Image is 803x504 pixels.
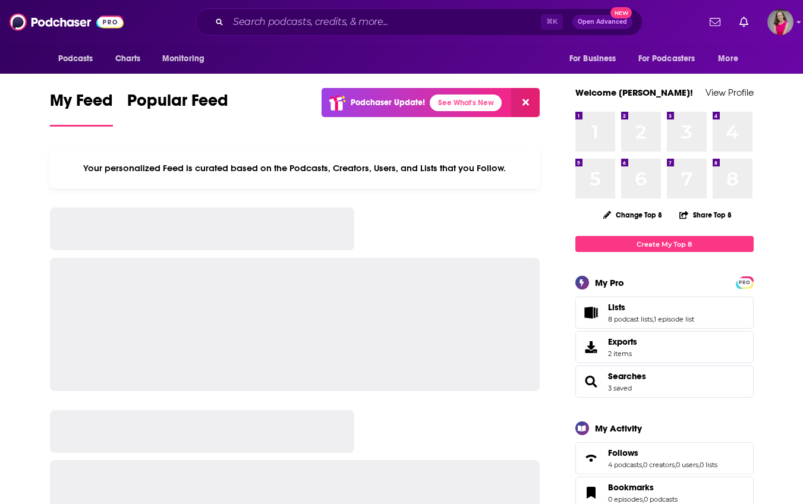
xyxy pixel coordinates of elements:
[50,90,113,127] a: My Feed
[608,349,637,358] span: 2 items
[578,19,627,25] span: Open Advanced
[575,297,754,329] span: Lists
[580,373,603,390] a: Searches
[608,336,637,347] span: Exports
[631,48,713,70] button: open menu
[50,48,109,70] button: open menu
[675,461,676,469] span: ,
[638,51,695,67] span: For Podcasters
[767,9,793,35] span: Logged in as AmyRasdal
[580,339,603,355] span: Exports
[108,48,148,70] a: Charts
[608,495,643,503] a: 0 episodes
[608,482,678,493] a: Bookmarks
[351,97,425,108] p: Podchaser Update!
[767,9,793,35] img: User Profile
[127,90,228,127] a: Popular Feed
[698,461,700,469] span: ,
[608,371,646,382] a: Searches
[738,278,752,286] a: PRO
[643,495,644,503] span: ,
[430,94,502,111] a: See What's New
[50,90,113,118] span: My Feed
[644,495,678,503] a: 0 podcasts
[561,48,631,70] button: open menu
[154,48,220,70] button: open menu
[162,51,204,67] span: Monitoring
[228,12,541,31] input: Search podcasts, credits, & more...
[572,15,632,29] button: Open AdvancedNew
[608,448,638,458] span: Follows
[653,315,654,323] span: ,
[610,7,632,18] span: New
[580,304,603,321] a: Lists
[115,51,141,67] span: Charts
[580,450,603,467] a: Follows
[706,87,754,98] a: View Profile
[580,484,603,501] a: Bookmarks
[58,51,93,67] span: Podcasts
[608,448,717,458] a: Follows
[608,482,654,493] span: Bookmarks
[608,461,642,469] a: 4 podcasts
[705,12,725,32] a: Show notifications dropdown
[608,302,625,313] span: Lists
[575,236,754,252] a: Create My Top 8
[50,148,540,188] div: Your personalized Feed is curated based on the Podcasts, Creators, Users, and Lists that you Follow.
[643,461,675,469] a: 0 creators
[767,9,793,35] button: Show profile menu
[679,203,732,226] button: Share Top 8
[608,315,653,323] a: 8 podcast lists
[654,315,694,323] a: 1 episode list
[575,331,754,363] a: Exports
[608,384,632,392] a: 3 saved
[569,51,616,67] span: For Business
[700,461,717,469] a: 0 lists
[710,48,753,70] button: open menu
[642,461,643,469] span: ,
[575,442,754,474] span: Follows
[595,423,642,434] div: My Activity
[595,277,624,288] div: My Pro
[575,87,693,98] a: Welcome [PERSON_NAME]!
[10,11,124,33] img: Podchaser - Follow, Share and Rate Podcasts
[196,8,643,36] div: Search podcasts, credits, & more...
[541,14,563,30] span: ⌘ K
[596,207,670,222] button: Change Top 8
[575,366,754,398] span: Searches
[718,51,738,67] span: More
[676,461,698,469] a: 0 users
[127,90,228,118] span: Popular Feed
[608,302,694,313] a: Lists
[735,12,753,32] a: Show notifications dropdown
